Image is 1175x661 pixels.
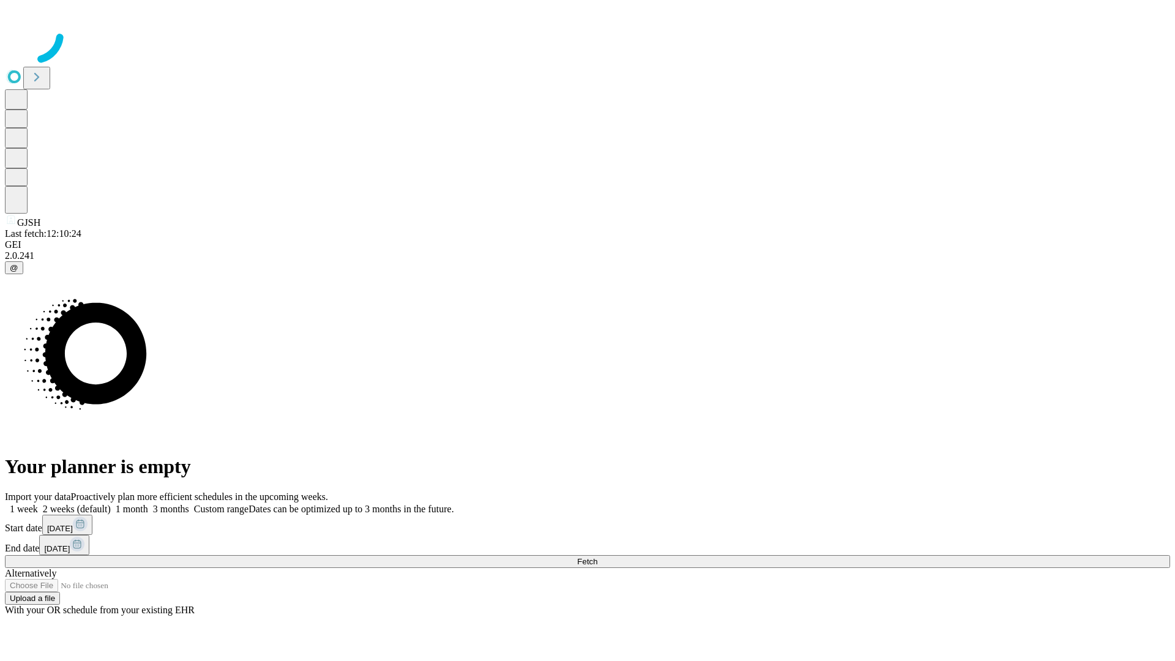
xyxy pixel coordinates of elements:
[5,228,81,239] span: Last fetch: 12:10:24
[194,504,248,514] span: Custom range
[5,455,1170,478] h1: Your planner is empty
[71,491,328,502] span: Proactively plan more efficient schedules in the upcoming weeks.
[39,535,89,555] button: [DATE]
[43,504,111,514] span: 2 weeks (default)
[5,261,23,274] button: @
[5,239,1170,250] div: GEI
[5,555,1170,568] button: Fetch
[17,217,40,228] span: GJSH
[47,524,73,533] span: [DATE]
[5,535,1170,555] div: End date
[42,515,92,535] button: [DATE]
[116,504,148,514] span: 1 month
[5,250,1170,261] div: 2.0.241
[248,504,453,514] span: Dates can be optimized up to 3 months in the future.
[5,515,1170,535] div: Start date
[5,592,60,605] button: Upload a file
[44,544,70,553] span: [DATE]
[5,605,195,615] span: With your OR schedule from your existing EHR
[10,263,18,272] span: @
[10,504,38,514] span: 1 week
[5,491,71,502] span: Import your data
[577,557,597,566] span: Fetch
[5,568,56,578] span: Alternatively
[153,504,189,514] span: 3 months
